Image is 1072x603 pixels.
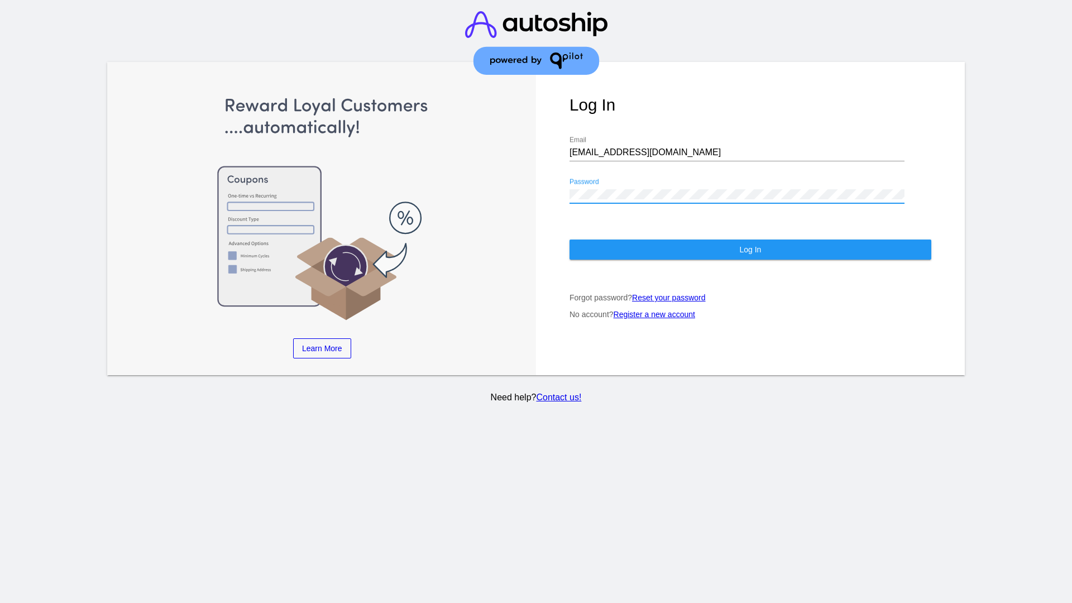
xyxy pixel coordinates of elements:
[569,240,931,260] button: Log In
[569,95,931,114] h1: Log In
[614,310,695,319] a: Register a new account
[293,338,351,358] a: Learn More
[569,147,904,157] input: Email
[569,310,931,319] p: No account?
[569,293,931,302] p: Forgot password?
[536,393,581,402] a: Contact us!
[302,344,342,353] span: Learn More
[632,293,706,302] a: Reset your password
[141,95,503,322] img: Apply Coupons Automatically to Scheduled Orders with QPilot
[739,245,761,254] span: Log In
[106,393,967,403] p: Need help?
